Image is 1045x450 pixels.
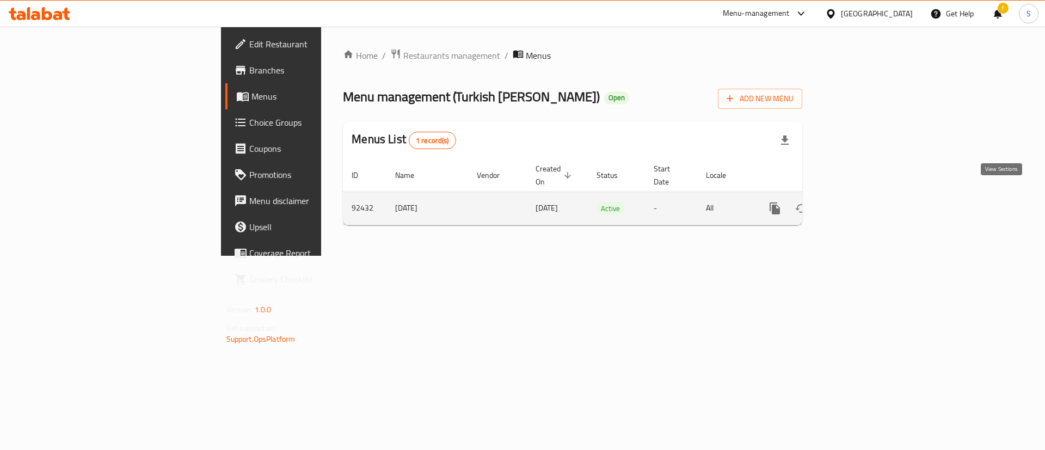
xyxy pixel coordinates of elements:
span: Branches [249,64,387,77]
span: Menus [251,90,387,103]
table: enhanced table [343,159,875,225]
nav: breadcrumb [343,48,802,63]
span: Menu management ( Turkish [PERSON_NAME] ) [343,84,600,109]
div: [GEOGRAPHIC_DATA] [841,8,913,20]
span: Version: [226,303,253,317]
span: Status [597,169,632,182]
span: [DATE] [536,201,558,215]
button: Add New Menu [718,89,802,109]
li: / [505,49,508,62]
span: Menus [526,49,551,62]
th: Actions [753,159,875,192]
button: more [762,195,788,221]
span: Edit Restaurant [249,38,387,51]
span: 1.0.0 [255,303,272,317]
button: Change Status [788,195,814,221]
span: Restaurants management [403,49,500,62]
span: Get support on: [226,321,276,335]
span: Name [395,169,428,182]
h2: Menus List [352,131,456,149]
span: Menu disclaimer [249,194,387,207]
a: Branches [225,57,396,83]
span: Active [597,202,624,215]
span: Grocery Checklist [249,273,387,286]
span: Coupons [249,142,387,155]
span: Choice Groups [249,116,387,129]
a: Menus [225,83,396,109]
span: Created On [536,162,575,188]
a: Edit Restaurant [225,31,396,57]
td: [DATE] [386,192,468,225]
span: Add New Menu [727,92,794,106]
span: Locale [706,169,740,182]
span: Vendor [477,169,514,182]
a: Restaurants management [390,48,500,63]
a: Coupons [225,135,396,162]
a: Coverage Report [225,240,396,266]
td: All [697,192,753,225]
div: Open [604,91,629,104]
span: S [1026,8,1031,20]
a: Support.OpsPlatform [226,332,296,346]
span: Coverage Report [249,246,387,260]
a: Menu disclaimer [225,188,396,214]
a: Grocery Checklist [225,266,396,292]
span: Upsell [249,220,387,233]
span: ID [352,169,372,182]
a: Promotions [225,162,396,188]
div: Menu-management [723,7,790,20]
a: Upsell [225,214,396,240]
span: 1 record(s) [409,135,456,146]
span: Promotions [249,168,387,181]
a: Choice Groups [225,109,396,135]
td: - [645,192,697,225]
span: Open [604,93,629,102]
div: Total records count [409,132,456,149]
span: Start Date [654,162,684,188]
div: Export file [772,127,798,153]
